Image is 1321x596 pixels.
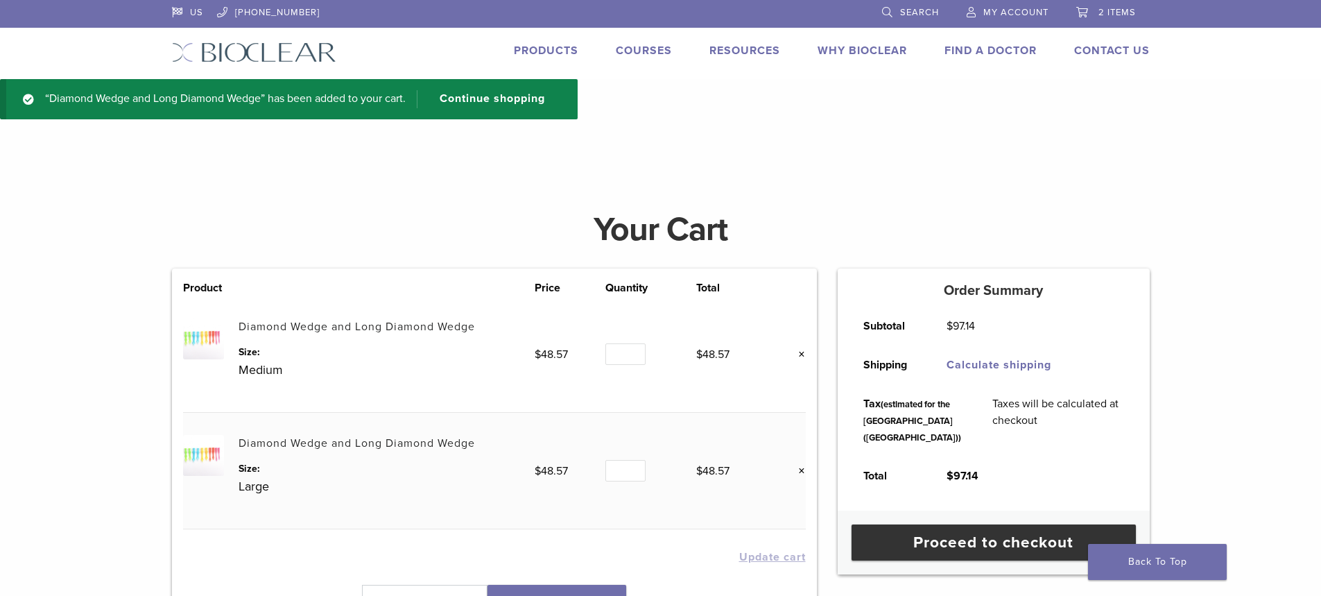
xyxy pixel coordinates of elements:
a: Remove this item [788,462,806,480]
span: 2 items [1098,7,1136,18]
a: Courses [616,44,672,58]
bdi: 97.14 [947,469,978,483]
span: $ [947,319,953,333]
a: Find A Doctor [944,44,1037,58]
p: Medium [239,359,535,380]
span: My Account [983,7,1048,18]
th: Total [848,457,931,495]
span: $ [535,348,541,361]
a: Diamond Wedge and Long Diamond Wedge [239,320,475,334]
button: Update cart [739,552,806,563]
th: Price [535,280,606,296]
h5: Order Summary [838,282,1150,299]
small: (estimated for the [GEOGRAPHIC_DATA] ([GEOGRAPHIC_DATA])) [863,399,961,443]
h1: Your Cart [162,213,1160,246]
bdi: 48.57 [535,348,568,361]
span: $ [947,469,953,483]
a: Remove this item [788,346,806,364]
span: $ [535,464,541,478]
bdi: 97.14 [947,319,975,333]
th: Quantity [605,280,696,296]
span: Search [900,7,939,18]
th: Tax [848,384,977,457]
a: Products [514,44,578,58]
span: $ [696,464,702,478]
bdi: 48.57 [535,464,568,478]
bdi: 48.57 [696,464,729,478]
a: Resources [709,44,780,58]
a: Contact Us [1074,44,1150,58]
a: Calculate shipping [947,358,1051,372]
a: Diamond Wedge and Long Diamond Wedge [239,436,475,450]
a: Why Bioclear [818,44,907,58]
a: Proceed to checkout [852,525,1136,561]
p: Large [239,476,535,497]
td: Taxes will be calculated at checkout [977,384,1139,457]
dt: Size: [239,345,535,359]
dt: Size: [239,461,535,476]
a: Continue shopping [417,90,555,108]
a: Back To Top [1088,544,1227,580]
img: Diamond Wedge and Long Diamond Wedge [183,435,224,476]
th: Product [183,280,239,296]
bdi: 48.57 [696,348,729,361]
th: Subtotal [848,307,931,346]
th: Total [696,280,768,296]
img: Bioclear [172,42,336,62]
span: $ [696,348,702,361]
img: Diamond Wedge and Long Diamond Wedge [183,318,224,359]
th: Shipping [848,346,931,384]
